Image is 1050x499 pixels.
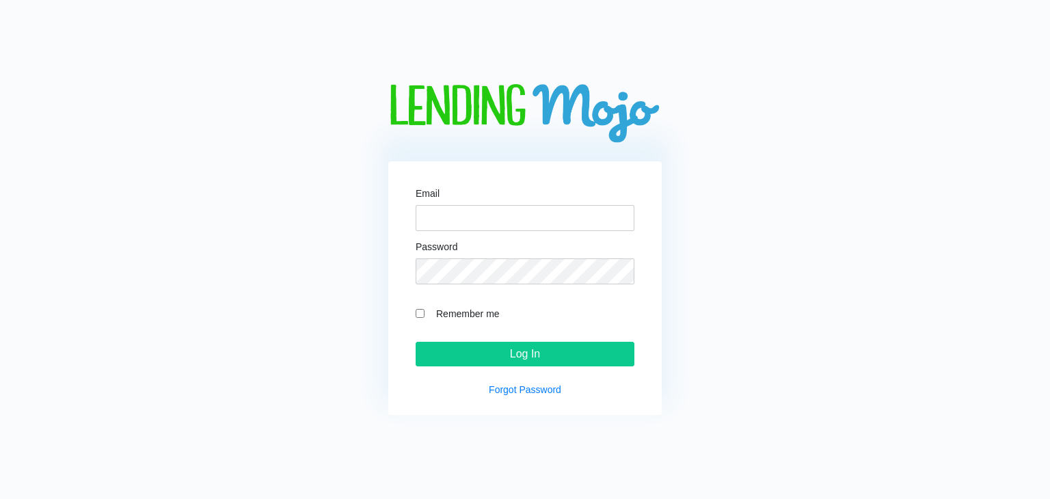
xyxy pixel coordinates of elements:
[388,84,662,145] img: logo-big.png
[416,189,440,198] label: Email
[416,342,634,366] input: Log In
[489,384,561,395] a: Forgot Password
[429,306,634,321] label: Remember me
[416,242,457,252] label: Password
